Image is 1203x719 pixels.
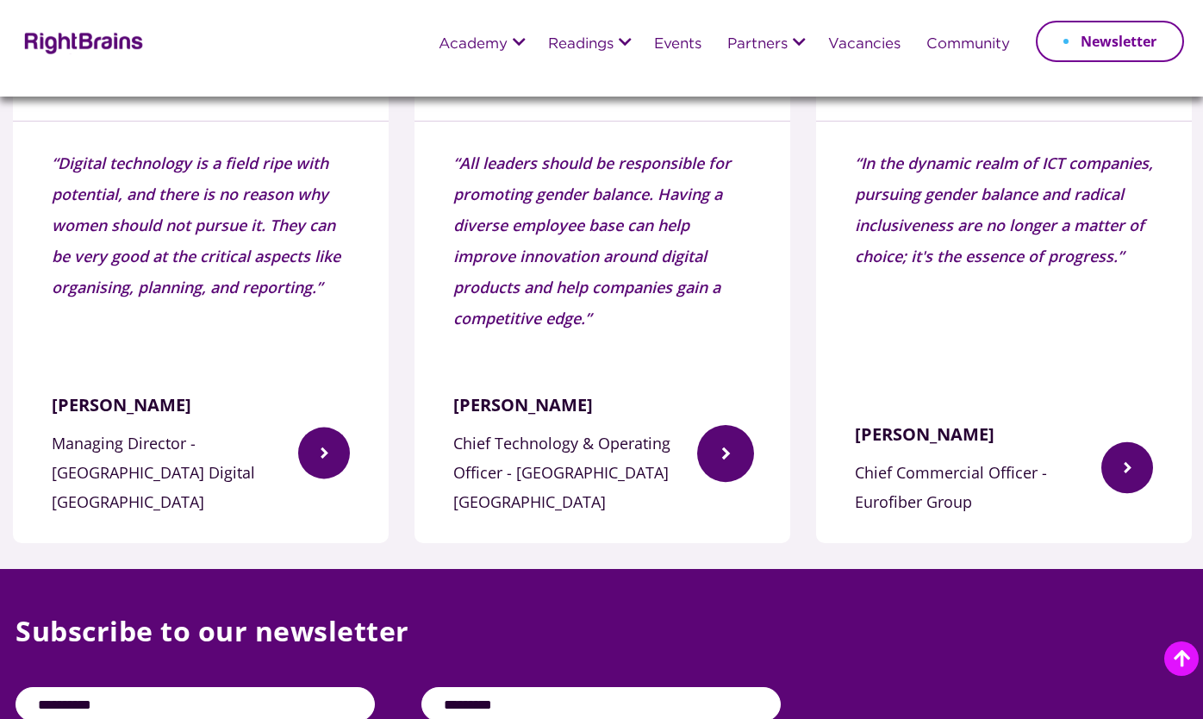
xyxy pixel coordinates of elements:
a: Partners [727,37,788,53]
span: Chief Commercial Officer - Eurofiber Group [855,462,1047,512]
span: Chief Technology & Operating Officer - [GEOGRAPHIC_DATA] [GEOGRAPHIC_DATA] [453,433,670,512]
span: [PERSON_NAME] [453,389,683,422]
q: In the dynamic realm of ICT companies, pursuing gender balance and radical inclusiveness are no l... [855,147,1153,272]
p: Subscribe to our newsletter [16,612,1187,687]
a: Academy [439,37,508,53]
q: All leaders should be responsible for promoting gender balance. Having a diverse employee base ca... [453,147,751,334]
a: Newsletter [1036,21,1184,62]
a: Readings [548,37,614,53]
a: Vacancies [828,37,901,53]
a: Events [654,37,701,53]
span: [PERSON_NAME] [52,389,281,422]
img: Rightbrains [19,29,144,54]
span: [PERSON_NAME] [855,418,1084,451]
q: Digital technology is a field ripe with potential, and there is no reason why women should not pu... [52,147,350,303]
a: Community [926,37,1010,53]
span: Managing Director - [GEOGRAPHIC_DATA] Digital [GEOGRAPHIC_DATA] [52,433,255,512]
